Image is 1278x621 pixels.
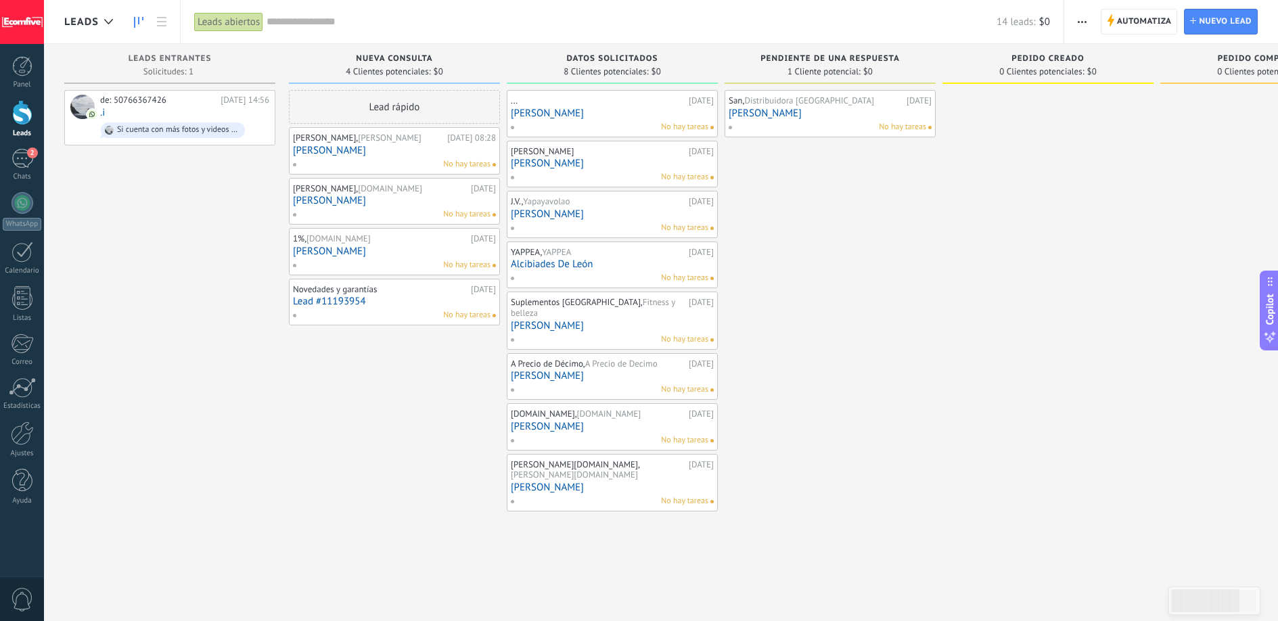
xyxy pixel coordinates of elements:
span: Automatiza [1117,9,1172,34]
span: No hay tareas [879,121,926,133]
span: Distribuidora [GEOGRAPHIC_DATA] [744,95,874,106]
span: $0 [863,68,873,76]
span: No hay tareas [661,171,708,183]
div: Si cuenta con más fotos y videos de referencia de ese producto? [117,125,239,135]
span: No hay nada asignado [928,126,932,129]
span: No hay nada asignado [710,338,714,342]
span: $0 [1087,68,1097,76]
span: Nuevo lead [1199,9,1252,34]
div: YAPPEA, [511,247,685,258]
span: No hay nada asignado [710,227,714,230]
div: [DATE] [689,95,714,106]
a: [PERSON_NAME] [511,421,714,432]
span: No hay nada asignado [710,277,714,280]
a: [PERSON_NAME] [511,108,714,119]
span: [PERSON_NAME][DOMAIN_NAME] [511,469,638,480]
span: A Precio de Decimo [585,358,658,369]
div: Estadísticas [3,402,42,411]
div: Calendario [3,267,42,275]
a: [PERSON_NAME] [511,320,714,331]
a: [PERSON_NAME] [729,108,932,119]
span: $0 [434,68,443,76]
div: Lead rápido [289,90,500,124]
span: Yapayavolao [523,195,570,207]
span: Pedido creado [1011,54,1084,64]
a: [PERSON_NAME] [511,482,714,493]
div: Novedades y garantías [293,284,467,295]
span: 0 Clientes potenciales: [999,68,1084,76]
a: [PERSON_NAME] [511,158,714,169]
span: Leads Entrantes [129,54,212,64]
div: A Precio de Décimo, [511,359,685,369]
div: Suplementos [GEOGRAPHIC_DATA], [511,297,685,318]
div: Leads [3,129,42,138]
div: [DATE] [689,146,714,157]
span: No hay nada asignado [710,439,714,442]
span: Datos Solicitados [567,54,658,64]
div: [DATE] [471,183,496,194]
div: [DATE] [471,233,496,244]
div: [DATE] [471,284,496,295]
div: [PERSON_NAME] [511,146,685,157]
div: Datos Solicitados [514,54,711,66]
span: YAPPEA [542,246,571,258]
span: No hay nada asignado [493,213,496,216]
button: Más [1072,9,1092,34]
a: [PERSON_NAME] [511,370,714,382]
span: No hay tareas [661,121,708,133]
span: No hay nada asignado [493,264,496,267]
a: Leads [127,9,150,35]
a: Alcibiades De León [511,258,714,270]
div: [DATE] [689,297,714,318]
span: No hay tareas [443,158,490,170]
span: Pendiente de una respuesta [760,54,900,64]
span: No hay tareas [443,208,490,221]
a: [PERSON_NAME] [293,246,496,257]
div: San, [729,95,903,106]
div: Leads Entrantes [71,54,269,66]
div: [PERSON_NAME], [293,183,467,194]
span: No hay tareas [661,272,708,284]
img: com.amocrm.amocrmwa.svg [87,110,97,119]
span: No hay tareas [443,309,490,321]
span: 2 [27,147,38,158]
div: Nueva consulta [296,54,493,66]
span: Copilot [1263,294,1277,325]
span: No hay tareas [443,259,490,271]
a: Lead #11193954 [293,296,496,307]
div: [DATE] [689,409,714,419]
div: Listas [3,314,42,323]
div: [PERSON_NAME][DOMAIN_NAME], [511,459,685,480]
span: Solicitudes: 1 [143,68,193,76]
div: Panel [3,80,42,89]
span: No hay tareas [661,495,708,507]
a: [PERSON_NAME] [293,195,496,206]
span: No hay nada asignado [710,500,714,503]
div: Chats [3,172,42,181]
span: [DOMAIN_NAME] [358,183,422,194]
div: [DATE] [689,459,714,480]
div: [DATE] [689,359,714,369]
div: [DATE] [907,95,932,106]
span: $0 [1039,16,1050,28]
div: Ayuda [3,497,42,505]
a: [PERSON_NAME] [511,208,714,220]
span: No hay tareas [661,333,708,346]
a: Nuevo lead [1184,9,1258,34]
div: Pendiente de una respuesta [731,54,929,66]
div: Correo [3,358,42,367]
span: 1 Cliente potencial: [788,68,861,76]
span: 8 Clientes potenciales: [564,68,648,76]
span: No hay tareas [661,222,708,234]
div: WhatsApp [3,218,41,231]
div: Pedido creado [949,54,1147,66]
div: 1%, [293,233,467,244]
a: Lista [150,9,173,35]
span: [PERSON_NAME] [358,132,421,143]
span: No hay tareas [661,384,708,396]
a: Automatiza [1101,9,1178,34]
span: 4 Clientes potenciales: [346,68,430,76]
span: No hay nada asignado [710,388,714,392]
span: No hay nada asignado [710,176,714,179]
div: de: 50766367426 [100,95,216,106]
